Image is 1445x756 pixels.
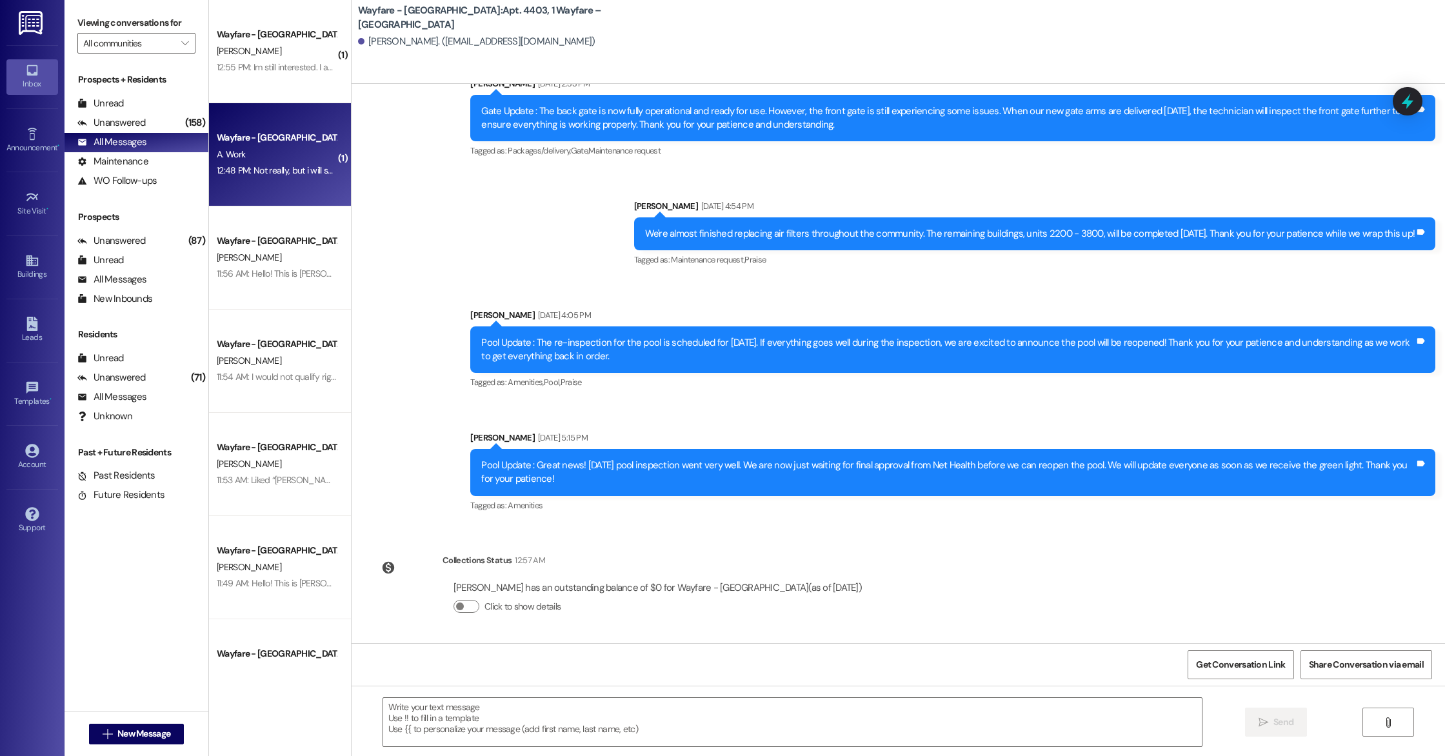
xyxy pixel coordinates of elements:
div: 11:53 AM: Liked “[PERSON_NAME] (Wayfare - [GEOGRAPHIC_DATA]): Perfect!…” [217,474,511,486]
button: Share Conversation via email [1300,650,1432,679]
div: Tagged as: [634,250,1436,269]
span: [PERSON_NAME] [217,355,281,366]
label: Click to show details [484,600,561,613]
span: [PERSON_NAME] [217,252,281,263]
div: Future Residents [77,488,164,502]
span: Share Conversation via email [1309,658,1424,671]
div: Tagged as: [470,141,1435,160]
span: Get Conversation Link [1196,658,1285,671]
a: Account [6,440,58,475]
div: [PERSON_NAME]. ([EMAIL_ADDRESS][DOMAIN_NAME]) [358,35,595,48]
div: Past + Future Residents [65,446,208,459]
img: ResiDesk Logo [19,11,45,35]
div: Unanswered [77,234,146,248]
div: Wayfare - [GEOGRAPHIC_DATA] [217,441,336,454]
span: • [46,204,48,214]
span: New Message [117,727,170,741]
i:  [1259,717,1268,728]
div: Prospects [65,210,208,224]
div: [PERSON_NAME] [470,77,1435,95]
a: Inbox [6,59,58,94]
div: (87) [185,231,208,251]
div: 11:56 AM: Hello! This is [PERSON_NAME] with Wayfare [GEOGRAPHIC_DATA] Apartments. I was just reac... [217,268,933,279]
div: New Inbounds [77,292,152,306]
input: All communities [83,33,175,54]
span: Amenities [508,500,543,511]
a: Leads [6,313,58,348]
div: Wayfare - [GEOGRAPHIC_DATA] [217,28,336,41]
a: Templates • [6,377,58,412]
div: [DATE] 4:05 PM [535,308,591,322]
span: Gate , [571,145,589,156]
button: Send [1245,708,1308,737]
div: Pool Update : Great news! [DATE] pool inspection went very well. We are now just waiting for fina... [481,459,1415,486]
div: All Messages [77,390,146,404]
b: Wayfare - [GEOGRAPHIC_DATA]: Apt. 4403, 1 Wayfare – [GEOGRAPHIC_DATA] [358,4,616,32]
div: Residents [65,328,208,341]
div: (71) [188,368,208,388]
div: [DATE] 2:33 PM [535,77,590,90]
span: Pool , [544,377,561,388]
div: Maintenance [77,155,148,168]
span: • [50,395,52,404]
span: Maintenance request [588,145,661,156]
i:  [103,729,112,739]
button: New Message [89,724,184,744]
div: 11:49 AM: Hello! This is [PERSON_NAME] with Wayfare [GEOGRAPHIC_DATA] Apartments. Please don't he... [217,577,941,589]
div: Unread [77,352,124,365]
div: All Messages [77,273,146,286]
a: Buildings [6,250,58,284]
span: [PERSON_NAME] [217,561,281,573]
div: (158) [182,113,208,133]
span: A. Work [217,148,245,160]
div: Wayfare - [GEOGRAPHIC_DATA] [217,647,336,661]
i:  [1383,717,1393,728]
div: [PERSON_NAME] [470,431,1435,449]
div: Tagged as: [470,373,1435,392]
div: WO Follow-ups [77,174,157,188]
div: Tagged as: [470,496,1435,515]
div: [PERSON_NAME] [470,308,1435,326]
div: Unread [77,254,124,267]
span: • [57,141,59,150]
div: We're almost finished replacing air filters throughout the community. The remaining buildings, un... [645,227,1415,241]
span: [PERSON_NAME] [217,45,281,57]
div: Wayfare - [GEOGRAPHIC_DATA] [217,234,336,248]
div: Wayfare - [GEOGRAPHIC_DATA] [217,337,336,351]
div: Wayfare - [GEOGRAPHIC_DATA] [217,131,336,144]
button: Get Conversation Link [1188,650,1293,679]
div: 12:48 PM: Not really, but i will see what's going on [DATE] [217,164,423,176]
div: Unanswered [77,371,146,384]
span: V. Tiema [217,664,248,676]
div: [DATE] 5:15 PM [535,431,588,444]
div: 12:55 PM: Im still interested. I am just unable to fully access my phone while in the academy. Wi... [217,61,686,73]
span: [PERSON_NAME] [217,458,281,470]
i:  [181,38,188,48]
div: Gate Update : The back gate is now fully operational and ready for use. However, the front gate i... [481,104,1415,132]
div: [PERSON_NAME] [634,199,1436,217]
div: Unanswered [77,116,146,130]
div: All Messages [77,135,146,149]
div: Past Residents [77,469,155,482]
div: [PERSON_NAME] has an outstanding balance of $0 for Wayfare - [GEOGRAPHIC_DATA] (as of [DATE]) [453,581,862,595]
div: Prospects + Residents [65,73,208,86]
a: Support [6,503,58,538]
span: Praise [561,377,582,388]
a: Site Visit • [6,186,58,221]
span: Maintenance request , [671,254,744,265]
span: Amenities , [508,377,544,388]
div: Unknown [77,410,132,423]
div: Collections Status [443,553,512,567]
span: Praise [744,254,766,265]
div: Pool Update : The re-inspection for the pool is scheduled for [DATE]. If everything goes well dur... [481,336,1415,364]
span: Send [1273,715,1293,729]
div: Wayfare - [GEOGRAPHIC_DATA] [217,544,336,557]
label: Viewing conversations for [77,13,195,33]
div: Unread [77,97,124,110]
span: Packages/delivery , [508,145,570,156]
div: 11:54 AM: I would not qualify right now I just filed bankruptcy [217,371,439,383]
div: 12:57 AM [512,553,545,567]
div: [DATE] 4:54 PM [698,199,753,213]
